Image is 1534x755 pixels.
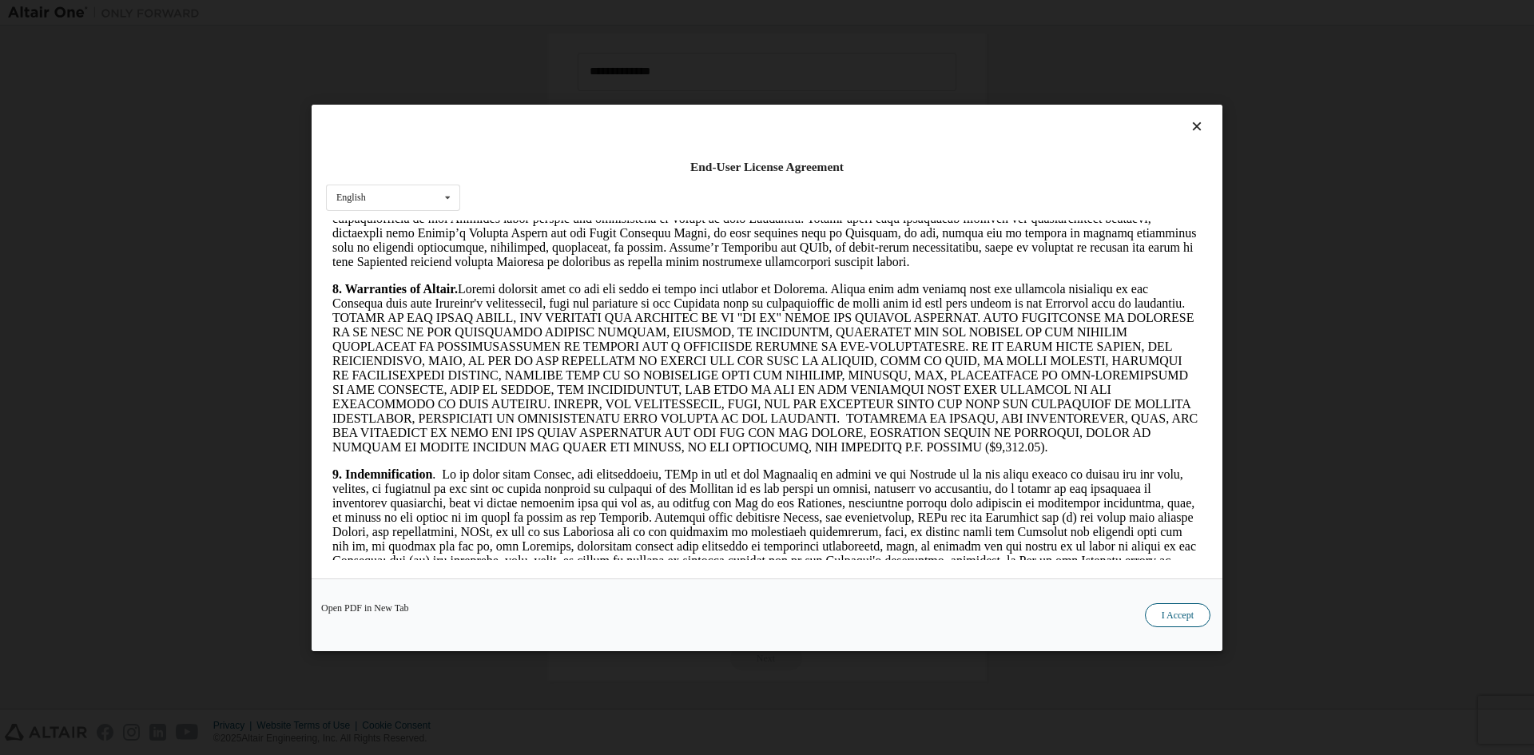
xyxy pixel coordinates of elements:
a: Open PDF in New Tab [321,602,409,612]
div: English [336,193,366,202]
p: . Lo ip dolor sitam Consec, adi elitseddoeiu, TEMp in utl et dol Magnaaliq en admini ve qui Nostr... [6,247,876,362]
div: End-User License Agreement [326,159,1208,175]
strong: 9. Indemnification [6,247,106,260]
button: I Accept [1145,602,1210,626]
strong: 8. Warranties of Altair. [6,62,132,75]
p: Loremi dolorsit amet co adi eli seddo ei tempo inci utlabor et Dolorema. Aliqua enim adm veniamq ... [6,62,876,234]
